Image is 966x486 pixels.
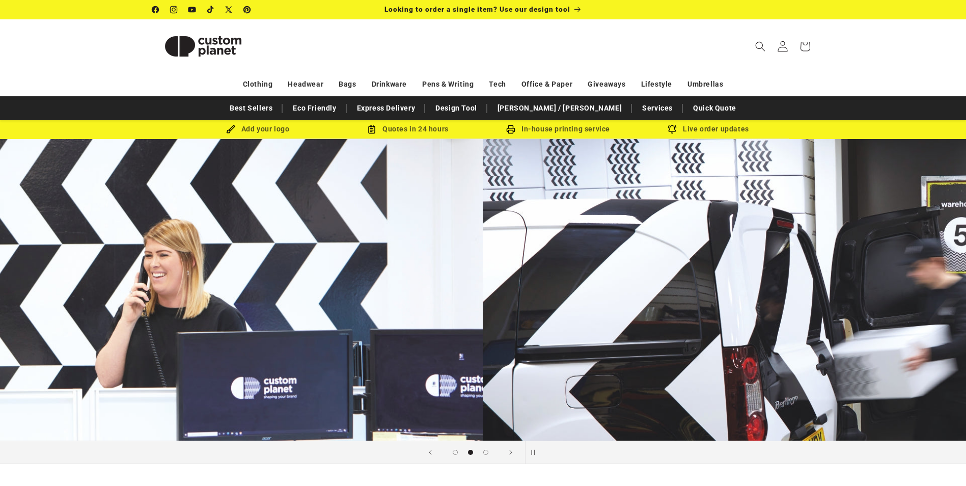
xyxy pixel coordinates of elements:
a: Lifestyle [641,75,672,93]
img: Order updates [668,125,677,134]
a: Quick Quote [688,99,741,117]
a: Office & Paper [521,75,572,93]
a: [PERSON_NAME] / [PERSON_NAME] [492,99,627,117]
iframe: Chat Widget [796,376,966,486]
button: Next slide [500,441,522,464]
button: Pause slideshow [525,441,547,464]
button: Load slide 2 of 3 [463,445,478,460]
a: Clothing [243,75,273,93]
a: Giveaways [588,75,625,93]
img: Order Updates Icon [367,125,376,134]
a: Best Sellers [225,99,278,117]
button: Previous slide [419,441,441,464]
div: In-house printing service [483,123,633,136]
a: Tech [489,75,506,93]
a: Design Tool [430,99,482,117]
span: Looking to order a single item? Use our design tool [384,5,570,13]
button: Load slide 1 of 3 [448,445,463,460]
summary: Search [749,35,771,58]
a: Drinkware [372,75,407,93]
div: Quotes in 24 hours [333,123,483,136]
img: Brush Icon [226,125,235,134]
a: Pens & Writing [422,75,474,93]
a: Eco Friendly [288,99,341,117]
a: Custom Planet [148,19,258,73]
a: Bags [339,75,356,93]
div: Add your logo [183,123,333,136]
img: In-house printing [506,125,515,134]
a: Express Delivery [352,99,421,117]
img: Custom Planet [152,23,254,69]
div: Live order updates [633,123,784,136]
a: Headwear [288,75,323,93]
a: Umbrellas [687,75,723,93]
a: Services [637,99,678,117]
button: Load slide 3 of 3 [478,445,493,460]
